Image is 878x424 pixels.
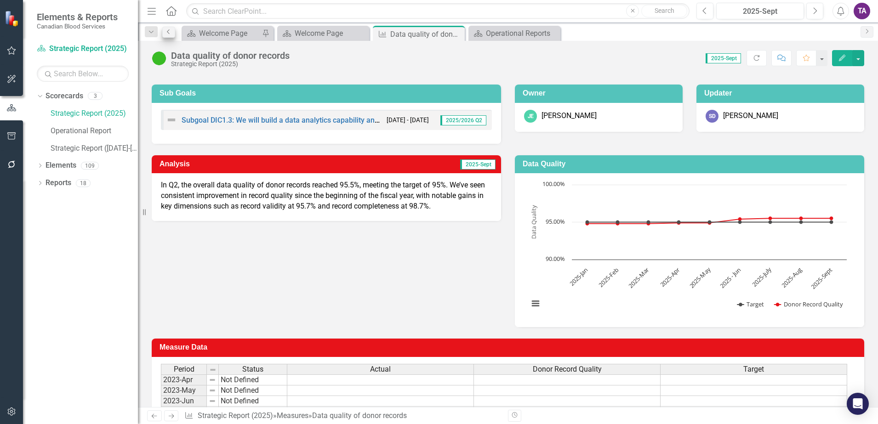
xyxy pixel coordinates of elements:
[161,396,207,407] td: 2023-Jun
[775,300,843,308] button: Show Donor Record Quality
[655,7,674,14] span: Search
[219,374,287,385] td: Not Defined
[524,110,537,123] div: JE
[769,217,772,220] path: 2025-July, 95.5. Donor Record Quality.
[641,5,687,17] button: Search
[847,393,869,415] div: Open Intercom Messenger
[597,266,620,289] text: 2025-Feb
[279,28,367,39] a: Welcome Page
[529,297,542,310] button: View chart menu, Chart
[530,205,538,239] text: Data Quality
[586,220,833,224] g: Target, line 1 of 2 with 9 data points.
[219,396,287,407] td: Not Defined
[542,111,597,121] div: [PERSON_NAME]
[171,51,290,61] div: Data quality of donor records
[723,111,778,121] div: [PERSON_NAME]
[182,116,783,124] a: Subgoal DIC1.3: We will build a data analytics capability and capacity that generates insights, d...
[174,365,194,373] span: Period
[198,411,273,420] a: Strategic Report (2025)
[160,160,313,168] h3: Analysis
[688,266,713,290] text: 2025-May
[186,3,690,19] input: Search ClearPoint...
[387,116,429,124] small: [DATE] - [DATE]
[799,220,803,224] path: 2025-Aug, 95. Target.
[51,143,138,154] a: Strategic Report ([DATE]-[DATE]) (Archive)
[542,180,565,188] text: 100.00%
[209,366,217,373] img: 8DAGhfEEPCf229AAAAAElFTkSuQmCC
[37,66,129,82] input: Search Below...
[440,115,486,125] span: 2025/2026 Q2
[524,180,851,318] svg: Interactive chart
[161,407,207,417] td: [DATE]
[460,159,496,170] span: 2025-Sept
[523,160,860,168] h3: Data Quality
[546,254,565,263] text: 90.00%
[295,28,367,39] div: Welcome Page
[523,89,678,97] h3: Owner
[533,365,602,373] span: Donor Record Quality
[46,178,71,188] a: Reports
[166,114,177,125] img: Not Defined
[160,89,496,97] h3: Sub Goals
[37,11,118,23] span: Elements & Reports
[486,28,558,39] div: Operational Reports
[716,3,804,19] button: 2025-Sept
[854,3,870,19] button: TA
[242,365,263,373] span: Status
[46,160,76,171] a: Elements
[161,181,485,210] span: In Q2, the overall data quality of donor records reached 95.5%, meeting the target of 95%. We’ve ...
[46,91,83,102] a: Scorecards
[51,108,138,119] a: Strategic Report (2025)
[171,61,290,68] div: Strategic Report (2025)
[743,365,764,373] span: Target
[152,51,166,66] img: On Target
[704,89,860,97] h3: Updater
[471,28,558,39] a: Operational Reports
[677,220,681,224] path: 2025-Apr, 95. Target.
[219,385,287,396] td: Not Defined
[708,220,712,224] path: 2025-May, 95. Target.
[706,110,718,123] div: SD
[546,217,565,226] text: 95.00%
[738,220,742,224] path: 2025 - Jun, 95. Target.
[390,28,462,40] div: Data quality of donor records
[81,162,99,170] div: 109
[184,411,501,421] div: » »
[76,179,91,187] div: 18
[830,217,833,220] path: 2025-Sept, 95.5. Donor Record Quality.
[88,92,103,100] div: 3
[219,407,287,417] td: Not Defined
[184,28,260,39] a: Welcome Page
[706,53,741,63] span: 2025-Sept
[719,6,801,17] div: 2025-Sept
[809,266,834,291] text: 2025-Sept
[160,343,860,351] h3: Measure Data
[209,397,216,405] img: 8DAGhfEEPCf229AAAAAElFTkSuQmCC
[586,220,589,224] path: 2025-Jan, 95. Target.
[616,220,620,224] path: 2025-Feb, 95. Target.
[199,28,260,39] div: Welcome Page
[568,266,590,288] text: 2025-Jan
[830,220,833,224] path: 2025-Sept, 95. Target.
[627,266,651,290] text: 2025-Mar
[647,220,650,224] path: 2025-Mar, 95. Target.
[370,365,391,373] span: Actual
[161,374,207,385] td: 2023-Apr
[524,180,855,318] div: Chart. Highcharts interactive chart.
[37,44,129,54] a: Strategic Report (2025)
[780,266,804,290] text: 2025-Aug
[51,126,138,136] a: Operational Report
[161,385,207,396] td: 2023-May
[37,23,118,30] small: Canadian Blood Services
[5,10,21,26] img: ClearPoint Strategy
[750,266,773,288] text: 2025-July
[737,300,764,308] button: Show Target
[209,387,216,394] img: 8DAGhfEEPCf229AAAAAElFTkSuQmCC
[769,220,772,224] path: 2025-July, 95. Target.
[658,266,682,289] text: 2025-Apr
[209,376,216,384] img: 8DAGhfEEPCf229AAAAAElFTkSuQmCC
[312,411,407,420] div: Data quality of donor records
[277,411,308,420] a: Measures
[718,266,742,290] text: 2025 - Jun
